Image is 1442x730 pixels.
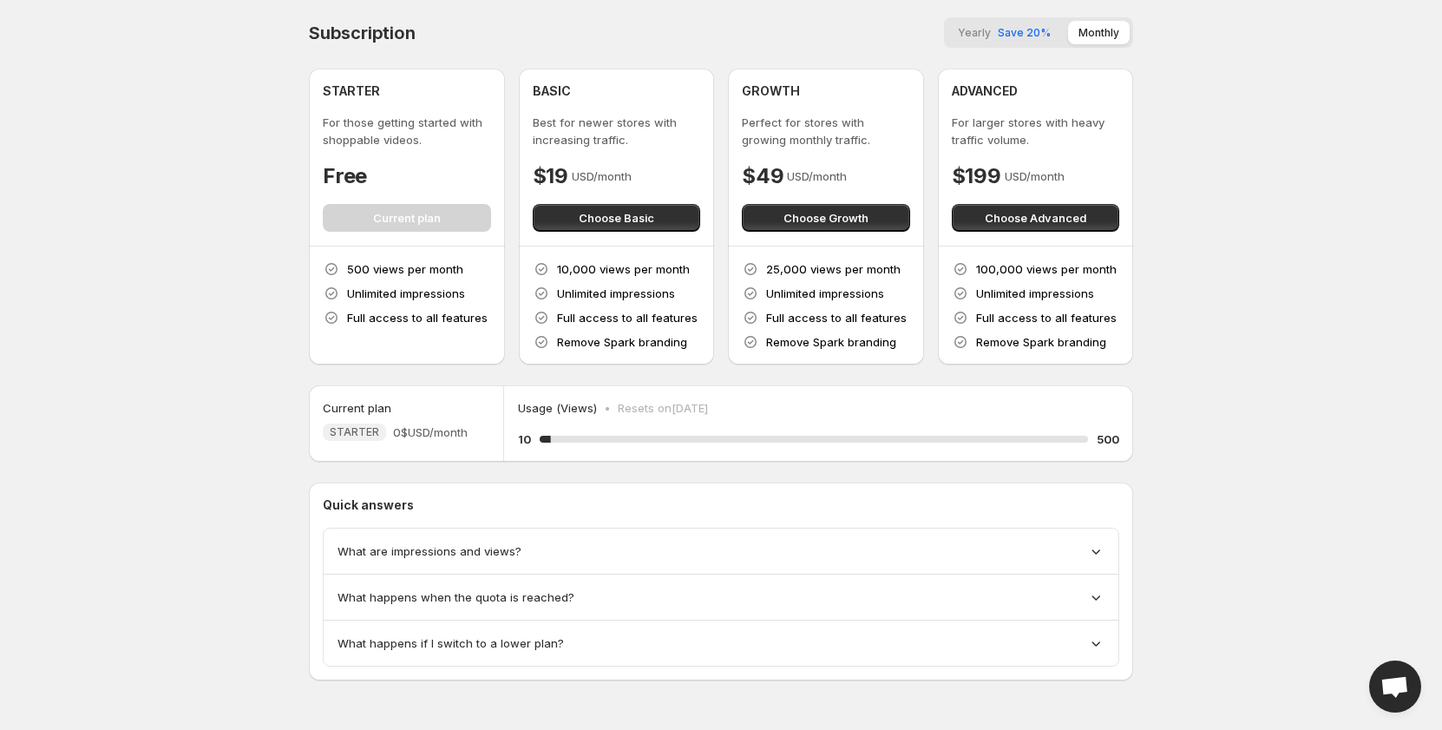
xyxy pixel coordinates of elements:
[533,162,568,190] h4: $19
[952,114,1120,148] p: For larger stores with heavy traffic volume.
[742,82,800,100] h4: GROWTH
[330,425,379,439] span: STARTER
[783,209,868,227] span: Choose Growth
[323,82,380,100] h4: STARTER
[338,543,521,560] span: What are impressions and views?
[1369,661,1421,713] div: Open chat
[787,168,847,185] p: USD/month
[347,285,465,302] p: Unlimited impressions
[309,23,416,43] h4: Subscription
[742,204,910,232] button: Choose Growth
[985,209,1086,227] span: Choose Advanced
[533,114,701,148] p: Best for newer stores with increasing traffic.
[323,399,391,417] h5: Current plan
[976,333,1106,351] p: Remove Spark branding
[976,285,1094,302] p: Unlimited impressions
[323,162,367,190] h4: Free
[766,285,884,302] p: Unlimited impressions
[518,399,597,417] p: Usage (Views)
[518,431,531,448] h5: 10
[323,114,491,148] p: For those getting started with shoppable videos.
[952,204,1120,232] button: Choose Advanced
[347,260,463,278] p: 500 views per month
[1005,168,1065,185] p: USD/month
[1068,21,1130,44] button: Monthly
[557,260,690,278] p: 10,000 views per month
[533,204,701,232] button: Choose Basic
[742,162,783,190] h4: $49
[976,309,1117,326] p: Full access to all features
[766,333,896,351] p: Remove Spark branding
[579,209,654,227] span: Choose Basic
[323,497,1119,514] p: Quick answers
[1097,431,1119,448] h5: 500
[557,333,687,351] p: Remove Spark branding
[618,399,708,417] p: Resets on [DATE]
[338,589,574,606] span: What happens when the quota is reached?
[347,309,488,326] p: Full access to all features
[958,26,991,39] span: Yearly
[998,26,1051,39] span: Save 20%
[533,82,571,100] h4: BASIC
[766,309,907,326] p: Full access to all features
[742,114,910,148] p: Perfect for stores with growing monthly traffic.
[557,309,698,326] p: Full access to all features
[947,21,1061,44] button: YearlySave 20%
[572,168,632,185] p: USD/month
[604,399,611,417] p: •
[976,260,1117,278] p: 100,000 views per month
[766,260,901,278] p: 25,000 views per month
[952,162,1001,190] h4: $199
[393,424,468,441] span: 0$ USD/month
[338,635,564,652] span: What happens if I switch to a lower plan?
[952,82,1018,100] h4: ADVANCED
[557,285,675,302] p: Unlimited impressions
